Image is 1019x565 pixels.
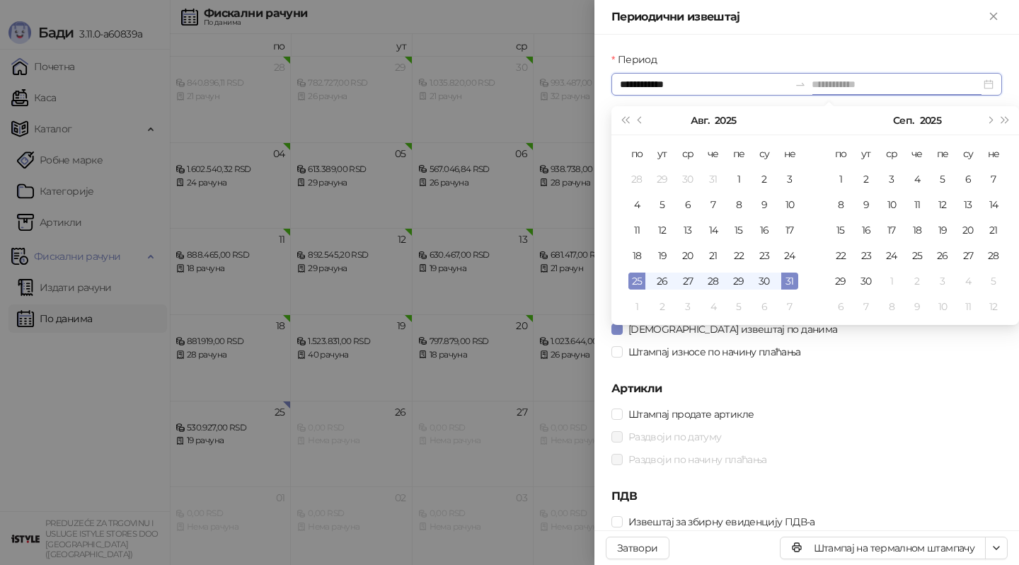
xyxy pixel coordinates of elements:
td: 2025-09-04 [701,294,726,319]
div: 17 [781,222,798,239]
td: 2025-08-19 [650,243,675,268]
td: 2025-08-24 [777,243,802,268]
div: Периодични извештај [611,8,985,25]
td: 2025-08-13 [675,217,701,243]
td: 2025-09-05 [726,294,752,319]
h5: ПДВ [611,488,1002,505]
div: 2 [858,171,875,188]
div: 17 [883,222,900,239]
div: 11 [960,298,977,315]
td: 2025-10-10 [930,294,955,319]
th: пе [726,141,752,166]
th: су [955,141,981,166]
span: to [795,79,806,90]
td: 2025-10-02 [904,268,930,294]
td: 2025-09-14 [981,192,1006,217]
td: 2025-08-18 [624,243,650,268]
th: че [904,141,930,166]
div: 11 [628,222,645,239]
td: 2025-09-01 [828,166,853,192]
div: 7 [705,196,722,213]
td: 2025-10-06 [828,294,853,319]
div: 15 [730,222,747,239]
div: 4 [960,273,977,290]
div: 13 [679,222,696,239]
div: 22 [730,247,747,264]
div: 29 [730,273,747,290]
span: [DEMOGRAPHIC_DATA] извештај по данима [623,321,843,337]
td: 2025-09-19 [930,217,955,243]
td: 2025-08-05 [650,192,675,217]
td: 2025-09-10 [879,192,904,217]
button: Штампај на термалном штампачу [780,537,986,559]
div: 29 [832,273,849,290]
span: Штампај износе по начину плаћања [623,344,807,360]
th: ср [879,141,904,166]
td: 2025-09-06 [752,294,777,319]
div: 9 [756,196,773,213]
td: 2025-10-03 [930,268,955,294]
div: 1 [730,171,747,188]
button: Изабери годину [920,106,941,135]
div: 1 [628,298,645,315]
td: 2025-10-12 [981,294,1006,319]
div: 3 [679,298,696,315]
td: 2025-09-25 [904,243,930,268]
td: 2025-09-03 [675,294,701,319]
td: 2025-10-08 [879,294,904,319]
div: 31 [781,273,798,290]
div: 19 [654,247,671,264]
td: 2025-09-12 [930,192,955,217]
button: Изабери месец [691,106,709,135]
td: 2025-09-06 [955,166,981,192]
div: 24 [781,247,798,264]
div: 16 [858,222,875,239]
td: 2025-09-08 [828,192,853,217]
div: 28 [705,273,722,290]
button: Close [985,8,1002,25]
div: 20 [679,247,696,264]
th: су [752,141,777,166]
div: 12 [654,222,671,239]
div: 6 [679,196,696,213]
div: 12 [934,196,951,213]
td: 2025-09-23 [853,243,879,268]
div: 21 [985,222,1002,239]
div: 23 [858,247,875,264]
div: 7 [781,298,798,315]
td: 2025-08-27 [675,268,701,294]
td: 2025-08-01 [726,166,752,192]
span: swap-right [795,79,806,90]
td: 2025-09-30 [853,268,879,294]
td: 2025-08-25 [624,268,650,294]
td: 2025-09-22 [828,243,853,268]
td: 2025-09-07 [981,166,1006,192]
td: 2025-09-20 [955,217,981,243]
td: 2025-09-11 [904,192,930,217]
td: 2025-08-17 [777,217,802,243]
div: 2 [909,273,926,290]
span: Раздвоји по датуму [623,429,727,445]
td: 2025-08-11 [624,217,650,243]
td: 2025-08-31 [777,268,802,294]
td: 2025-07-29 [650,166,675,192]
td: 2025-09-09 [853,192,879,217]
div: 9 [909,298,926,315]
td: 2025-10-09 [904,294,930,319]
div: 10 [883,196,900,213]
div: 28 [628,171,645,188]
td: 2025-07-30 [675,166,701,192]
td: 2025-08-15 [726,217,752,243]
th: пе [930,141,955,166]
td: 2025-09-29 [828,268,853,294]
div: 27 [960,247,977,264]
th: по [828,141,853,166]
th: че [701,141,726,166]
button: Затвори [606,537,669,559]
button: Следећа година (Control + right) [998,106,1013,135]
td: 2025-08-04 [624,192,650,217]
div: 5 [934,171,951,188]
td: 2025-08-10 [777,192,802,217]
td: 2025-08-30 [752,268,777,294]
div: 8 [832,196,849,213]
